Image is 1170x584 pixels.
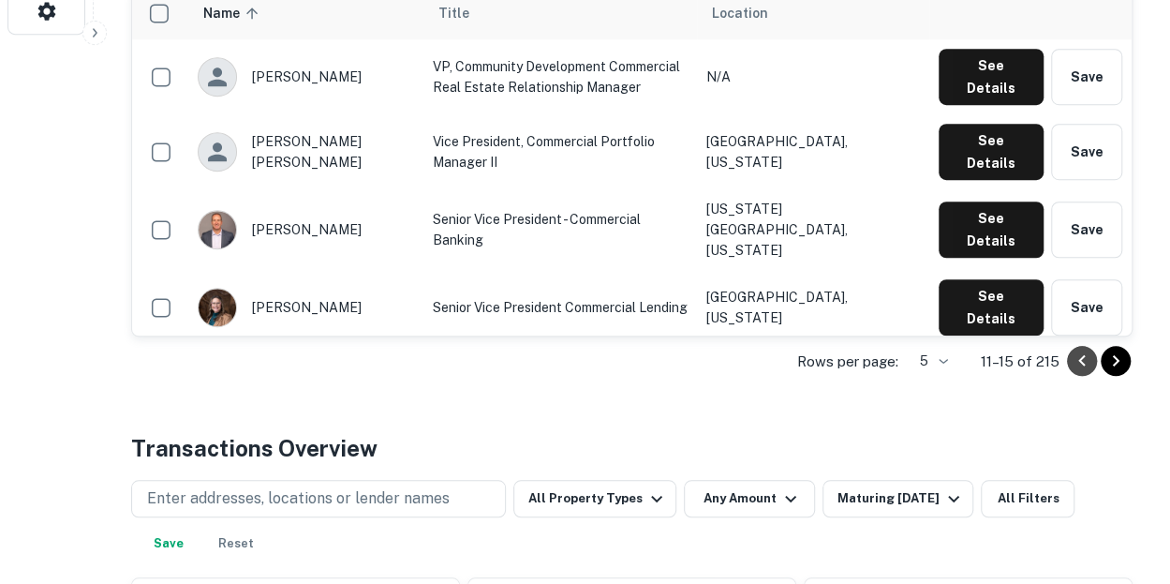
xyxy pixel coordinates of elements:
button: See Details [939,49,1044,105]
div: Maturing [DATE] [837,487,965,510]
span: Title [438,2,494,24]
button: Reset [206,525,266,562]
button: See Details [939,279,1044,336]
button: See Details [939,202,1044,258]
button: Maturing [DATE] [822,480,973,517]
p: Enter addresses, locations or lender names [147,487,450,510]
p: Rows per page: [797,351,898,373]
iframe: Chat Widget [1076,434,1170,524]
button: All Property Types [513,480,676,517]
div: [PERSON_NAME] [198,210,414,249]
button: Save [1051,124,1122,180]
button: Go to previous page [1067,346,1097,376]
td: VP, Community Development Commercial Real Estate Relationship Manager [423,39,698,114]
p: 11–15 of 215 [981,351,1059,373]
button: Save [1051,279,1122,336]
button: All Filters [981,480,1074,517]
div: [PERSON_NAME] [PERSON_NAME] [198,131,414,172]
button: Go to next page [1101,346,1131,376]
td: Senior Vice President Commercial Lending [423,270,698,345]
td: Senior Vice President - Commercial Banking [423,189,698,270]
button: Save your search to get updates of matches that match your search criteria. [139,525,199,562]
td: N/A [697,39,928,114]
td: [US_STATE][GEOGRAPHIC_DATA], [US_STATE] [697,189,928,270]
td: [GEOGRAPHIC_DATA], [US_STATE] [697,270,928,345]
button: Save [1051,49,1122,105]
img: 1698777457593 [199,211,236,248]
td: [GEOGRAPHIC_DATA], [US_STATE] [697,114,928,189]
img: 1707487940344 [199,289,236,326]
div: [PERSON_NAME] [198,288,414,327]
button: See Details [939,124,1044,180]
span: Location [712,2,768,24]
td: Vice President, Commercial Portfolio Manager II [423,114,698,189]
button: Enter addresses, locations or lender names [131,480,506,517]
div: [PERSON_NAME] [198,57,414,97]
button: Save [1051,202,1122,258]
button: Any Amount [684,480,815,517]
span: Name [203,2,264,24]
h4: Transactions Overview [131,431,378,465]
div: 5 [906,348,951,375]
